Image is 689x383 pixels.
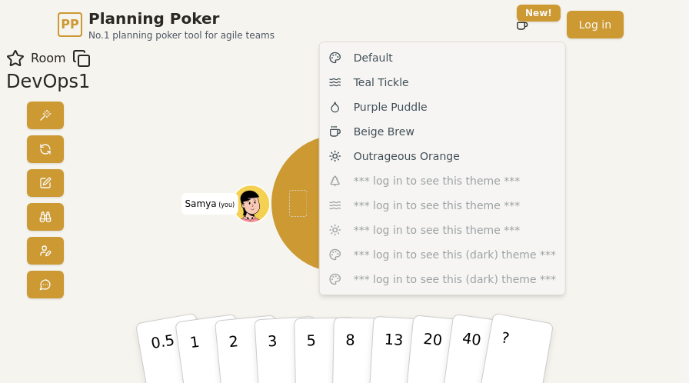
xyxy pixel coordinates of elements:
span: Outrageous Orange [354,148,460,164]
span: Teal Tickle [354,75,409,90]
span: Default [354,50,393,65]
span: Beige Brew [354,124,414,139]
span: Purple Puddle [354,99,428,115]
